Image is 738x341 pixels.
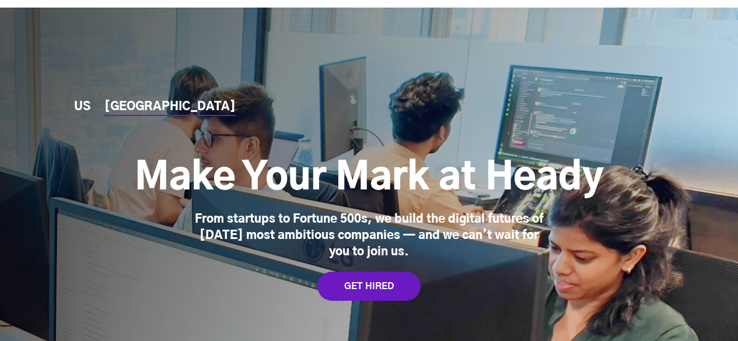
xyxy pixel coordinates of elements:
[104,101,236,113] a: [GEOGRAPHIC_DATA]
[135,155,604,202] h1: Make Your Mark at Heady
[188,211,550,260] div: From startups to Fortune 500s, we build the digital futures of [DATE] most ambitious companies — ...
[74,101,90,113] a: US
[317,272,421,301] a: GET HIRED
